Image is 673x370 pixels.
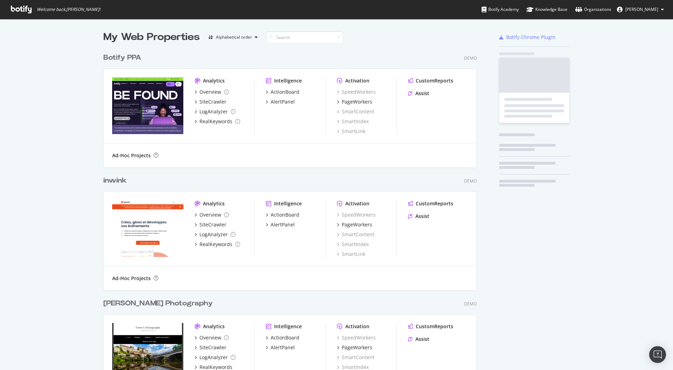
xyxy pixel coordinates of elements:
a: SiteCrawler [195,98,226,105]
a: SiteCrawler [195,344,226,351]
a: CustomReports [408,77,453,84]
a: SpeedWorkers [337,211,376,218]
div: LogAnalyzer [199,354,228,361]
div: LogAnalyzer [199,108,228,115]
img: inwink [112,200,183,257]
div: Activation [345,323,369,330]
a: Assist [408,90,429,97]
div: Analytics [203,200,225,207]
a: ActionBoard [266,334,299,341]
a: LogAnalyzer [195,354,236,361]
div: Activation [345,200,369,207]
a: SpeedWorkers [337,334,376,341]
div: CustomReports [416,200,453,207]
a: Assist [408,213,429,220]
a: AlertPanel [266,344,295,351]
div: Intelligence [274,200,302,207]
div: PageWorkers [342,221,372,228]
a: LogAnalyzer [195,108,236,115]
a: Overview [195,334,229,341]
div: My Web Properties [103,30,200,44]
div: Knowledge Base [526,6,567,13]
div: Assist [415,90,429,97]
div: AlertPanel [271,344,295,351]
div: Botify Chrome Plugin [506,34,556,41]
div: Assist [415,336,429,343]
a: Overview [195,211,229,218]
a: SmartLink [337,128,365,135]
a: RealKeywords [195,241,240,248]
div: Intelligence [274,323,302,330]
a: SmartIndex [337,118,369,125]
a: ActionBoard [266,88,299,95]
button: Alphabetical order [205,32,260,43]
div: RealKeywords [199,241,232,248]
a: PageWorkers [337,221,372,228]
div: ActionBoard [271,88,299,95]
div: Intelligence [274,77,302,84]
div: Demo [464,55,477,61]
div: Open Intercom Messenger [649,346,666,363]
div: Demo [464,178,477,184]
a: SmartContent [337,108,374,115]
a: Botify PPA [103,53,144,63]
div: Analytics [203,77,225,84]
a: Assist [408,336,429,343]
div: Assist [415,213,429,220]
div: Ad-Hoc Projects [112,275,151,282]
div: Botify PPA [103,53,141,63]
div: Analytics [203,323,225,330]
div: Activation [345,77,369,84]
a: ActionBoard [266,211,299,218]
div: CustomReports [416,77,453,84]
div: Overview [199,211,221,218]
div: AlertPanel [271,221,295,228]
a: SmartIndex [337,241,369,248]
a: SmartLink [337,251,365,258]
a: SiteCrawler [195,221,226,228]
span: Welcome back, [PERSON_NAME] ! [37,7,100,12]
div: AlertPanel [271,98,295,105]
div: Ad-Hoc Projects [112,152,151,159]
div: PageWorkers [342,344,372,351]
a: PageWorkers [337,344,372,351]
div: SiteCrawler [199,344,226,351]
div: Overview [199,334,221,341]
a: Botify Chrome Plugin [499,34,556,41]
a: CustomReports [408,323,453,330]
a: AlertPanel [266,98,295,105]
div: inwink [103,176,127,186]
a: SpeedWorkers [337,88,376,95]
div: RealKeywords [199,118,232,125]
a: SmartContent [337,231,374,238]
div: SiteCrawler [199,221,226,228]
a: inwink [103,176,129,186]
a: LogAnalyzer [195,231,236,238]
div: Demo [464,301,477,307]
a: SmartContent [337,354,374,361]
img: Botify PPA [112,77,183,134]
div: ActionBoard [271,211,299,218]
a: CustomReports [408,200,453,207]
a: AlertPanel [266,221,295,228]
div: SiteCrawler [199,98,226,105]
input: Search [266,31,343,44]
a: [PERSON_NAME] Photography [103,298,216,309]
a: Overview [195,88,229,95]
div: CustomReports [416,323,453,330]
a: PageWorkers [337,98,372,105]
div: Overview [199,88,221,95]
div: Organizations [575,6,611,13]
button: [PERSON_NAME] [611,4,669,15]
a: RealKeywords [195,118,240,125]
div: Alphabetical order [216,35,252,39]
div: [PERSON_NAME] Photography [103,298,213,309]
